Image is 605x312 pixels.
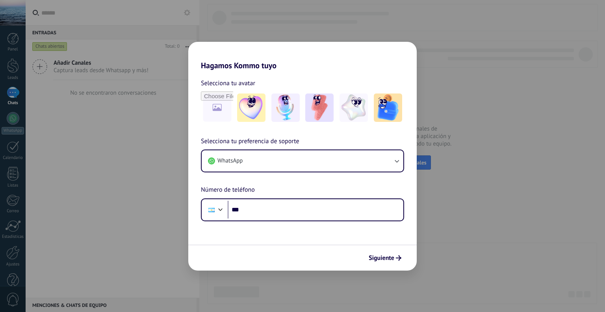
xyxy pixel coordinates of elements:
span: WhatsApp [217,157,243,165]
span: Siguiente [369,255,394,261]
img: -5.jpeg [374,93,402,122]
button: Siguiente [365,251,405,265]
div: Argentina: + 54 [204,202,219,218]
span: Selecciona tu avatar [201,78,255,88]
img: -3.jpeg [305,93,334,122]
button: WhatsApp [202,150,403,172]
span: Selecciona tu preferencia de soporte [201,136,299,147]
img: -1.jpeg [237,93,265,122]
span: Número de teléfono [201,185,255,195]
img: -2.jpeg [271,93,300,122]
h2: Hagamos Kommo tuyo [188,42,417,70]
img: -4.jpeg [340,93,368,122]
